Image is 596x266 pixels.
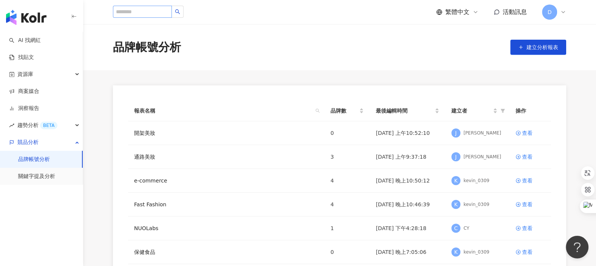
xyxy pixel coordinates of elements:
[134,248,155,256] a: 保健食品
[463,178,489,184] div: kevin_0309
[370,145,445,169] td: [DATE] 上午9:37:18
[134,153,155,161] a: 通路美妝
[566,236,588,258] iframe: Help Scout Beacon - Open
[454,224,458,232] span: C
[17,134,39,151] span: 競品分析
[516,224,545,232] a: 查看
[9,88,39,95] a: 商案媒合
[370,193,445,217] td: [DATE] 晚上10:46:39
[314,105,321,116] span: search
[510,101,551,121] th: 操作
[324,217,370,240] td: 1
[134,129,155,137] a: 開架美妝
[9,105,39,112] a: 洞察報告
[454,200,457,209] span: K
[175,9,180,14] span: search
[9,37,41,44] a: searchAI 找網紅
[324,101,370,121] th: 品牌數
[503,8,527,15] span: 活動訊息
[370,121,445,145] td: [DATE] 上午10:52:10
[516,153,545,161] a: 查看
[324,169,370,193] td: 4
[40,122,57,129] div: BETA
[463,154,501,160] div: [PERSON_NAME]
[445,8,469,16] span: 繁體中文
[134,200,166,209] a: Fast Fashion
[463,249,489,255] div: kevin_0309
[376,107,433,115] span: 最後編輯時間
[463,130,501,136] div: [PERSON_NAME]
[463,225,469,232] div: CY
[324,121,370,145] td: 0
[500,108,505,113] span: filter
[455,129,457,137] span: J
[548,8,552,16] span: D
[516,176,545,185] a: 查看
[522,200,533,209] div: 查看
[6,10,46,25] img: logo
[9,123,14,128] span: rise
[510,40,566,55] button: 建立分析報表
[463,201,489,208] div: kevin_0309
[516,200,545,209] a: 查看
[522,153,533,161] div: 查看
[455,153,457,161] span: J
[324,193,370,217] td: 4
[522,248,533,256] div: 查看
[134,176,167,185] a: e-commerce
[454,176,457,185] span: K
[9,54,34,61] a: 找貼文
[324,145,370,169] td: 3
[18,173,55,180] a: 關鍵字提及分析
[134,107,312,115] span: 報表名稱
[134,224,158,232] a: NUOLabs
[445,101,510,121] th: 建立者
[454,248,457,256] span: K
[527,44,558,50] span: 建立分析報表
[17,117,57,134] span: 趨勢分析
[522,129,533,137] div: 查看
[17,66,33,83] span: 資源庫
[516,129,545,137] a: 查看
[370,217,445,240] td: [DATE] 下午4:28:18
[315,108,320,113] span: search
[324,240,370,264] td: 0
[330,107,358,115] span: 品牌數
[499,105,506,116] span: filter
[370,101,445,121] th: 最後編輯時間
[113,39,181,55] div: 品牌帳號分析
[516,248,545,256] a: 查看
[18,156,50,163] a: 品牌帳號分析
[451,107,491,115] span: 建立者
[370,169,445,193] td: [DATE] 晚上10:50:12
[522,176,533,185] div: 查看
[370,240,445,264] td: [DATE] 晚上7:05:06
[522,224,533,232] div: 查看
